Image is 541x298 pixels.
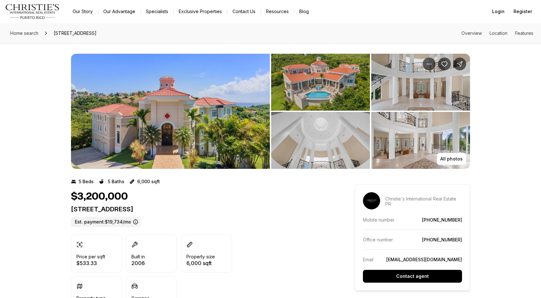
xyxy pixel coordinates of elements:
[79,179,94,184] p: 5 Beds
[514,9,532,14] span: Register
[271,112,370,169] button: View image gallery
[174,7,227,16] a: Exclusive Properties
[227,7,261,16] button: Contact Us
[363,257,373,262] p: Email
[437,153,466,165] button: All photos
[71,54,270,169] li: 1 of 21
[99,176,124,187] button: 5 Baths
[67,7,98,16] a: Our Story
[488,5,508,18] button: Login
[271,54,370,111] button: View image gallery
[71,54,270,169] button: View image gallery
[137,179,160,184] p: 6,000 sqft
[440,156,463,161] p: All photos
[71,191,128,203] h1: $3,200,000
[422,237,462,242] a: [PHONE_NUMBER]
[363,237,393,242] p: Office number
[423,58,435,70] button: Property options
[76,254,105,259] p: Price per sqft
[461,30,482,36] a: Skip to: Overview
[294,7,314,16] a: Blog
[438,58,451,70] button: Save Property: 44 COCOLOBA ST #44
[371,54,470,111] button: View image gallery
[131,254,145,259] p: Built in
[76,261,105,266] p: $533.33
[515,30,533,36] a: Skip to: Features
[10,30,38,36] span: Home search
[363,270,462,283] button: Contact agent
[8,28,41,38] a: Home search
[386,257,462,262] a: [EMAIL_ADDRESS][DOMAIN_NAME]
[5,4,60,19] img: logo
[371,112,470,169] button: View image gallery
[510,5,536,18] button: Register
[385,196,462,207] p: Christie's International Real Estate PR
[261,7,294,16] a: Resources
[396,274,429,279] p: Contact agent
[453,58,466,70] button: Share Property: 44 COCOLOBA ST #44
[108,179,124,184] p: 5 Baths
[422,217,462,223] a: [PHONE_NUMBER]
[71,54,470,169] div: Listing Photos
[98,7,140,16] a: Our Advantage
[71,217,141,227] label: Est. payment: $19,734/mo
[186,261,215,266] p: 6,000 sqft
[271,54,470,169] li: 2 of 21
[71,205,332,213] p: [STREET_ADDRESS]
[461,31,533,36] nav: Page section menu
[186,254,215,259] p: Property size
[51,28,99,38] span: [STREET_ADDRESS]
[490,30,507,36] a: Skip to: Location
[141,7,173,16] a: Specialists
[363,217,395,223] p: Mobile number
[131,261,145,266] p: 2006
[492,9,505,14] span: Login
